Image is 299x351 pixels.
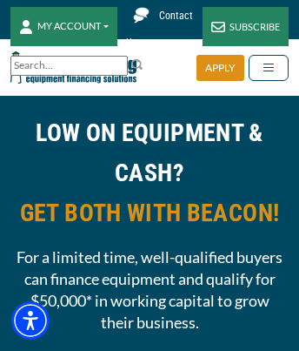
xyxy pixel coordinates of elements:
[130,57,144,71] img: Search
[110,59,123,73] a: Clear search text
[126,10,193,49] span: Contact Us
[11,301,50,340] div: Accessibility Menu
[10,7,117,46] button: MY ACCOUNT
[10,193,289,233] span: GET BOTH WITH BEACON!
[10,56,128,76] input: Search
[203,7,289,46] a: SUBSCRIBE
[10,113,289,233] h2: LOW ON EQUIPMENT & CASH?
[10,246,289,334] span: For a limited time, well-qualified buyers can finance equipment and qualify for $50,000* in worki...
